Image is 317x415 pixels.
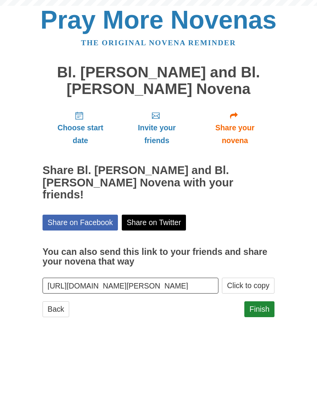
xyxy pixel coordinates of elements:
a: Invite your friends [118,105,195,151]
a: The original novena reminder [81,39,236,47]
a: Share on Twitter [122,215,186,231]
h2: Share Bl. [PERSON_NAME] and Bl. [PERSON_NAME] Novena with your friends! [43,164,274,202]
a: Choose start date [43,105,118,151]
a: Pray More Novenas [41,5,277,34]
a: Share your novena [195,105,274,151]
span: Choose start date [50,121,111,147]
h3: You can also send this link to your friends and share your novena that way [43,247,274,267]
button: Click to copy [222,278,274,294]
a: Back [43,301,69,317]
span: Invite your friends [126,121,187,147]
a: Share on Facebook [43,215,118,231]
span: Share your novena [203,121,267,147]
h1: Bl. [PERSON_NAME] and Bl. [PERSON_NAME] Novena [43,64,274,97]
a: Finish [244,301,274,317]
